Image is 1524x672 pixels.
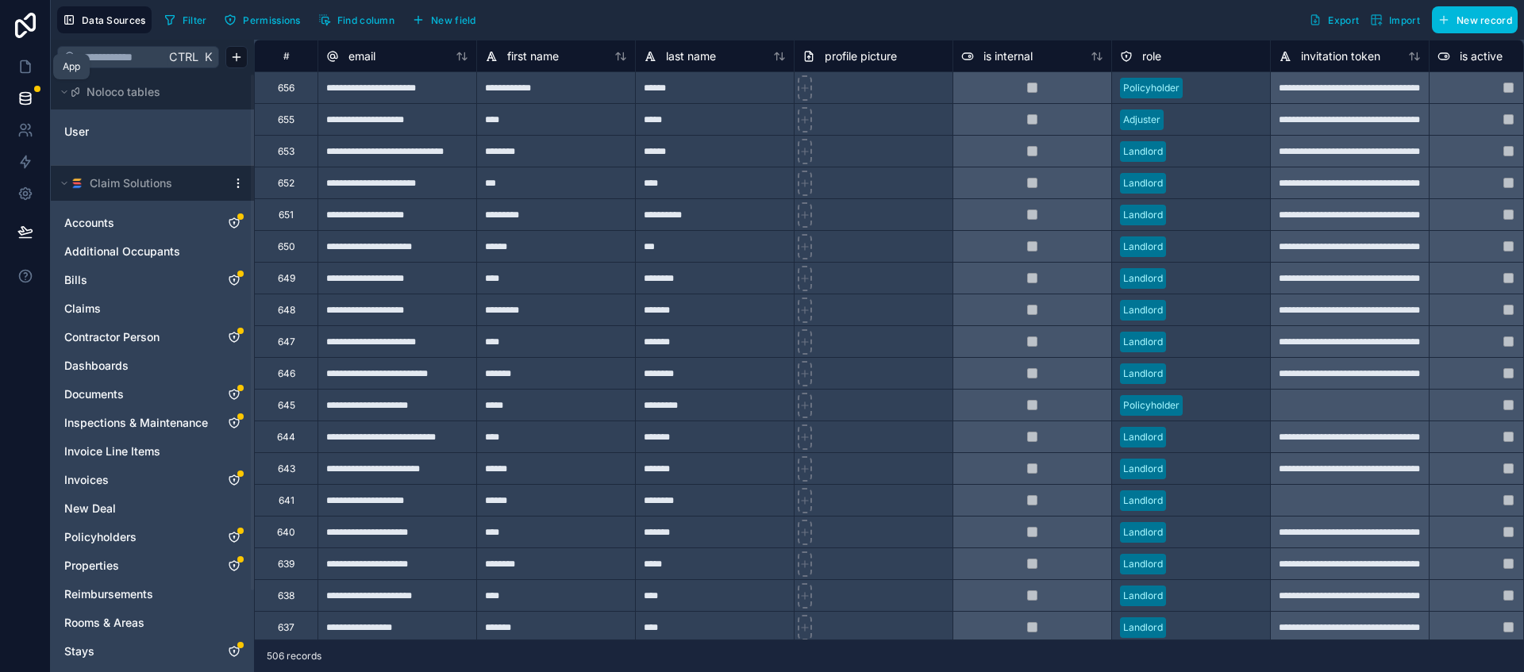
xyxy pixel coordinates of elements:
span: Stays [64,643,94,659]
span: Contractor Person [64,329,160,345]
span: Policyholders [64,529,137,545]
span: Inspections & Maintenance [64,415,208,431]
img: SmartSuite logo [71,177,83,190]
div: 652 [278,177,294,190]
button: Import [1364,6,1426,33]
div: Properties [57,553,248,578]
div: 646 [278,367,295,380]
div: 640 [277,526,295,539]
div: 638 [278,589,294,602]
div: Policyholder [1123,398,1180,413]
div: Policyholders [57,524,248,550]
div: Invoices [57,467,248,493]
span: Claims [64,301,101,317]
div: 650 [278,240,295,253]
div: 641 [279,494,294,507]
span: profile picture [825,48,897,64]
a: Inspections & Maintenance [64,415,209,431]
div: Landlord [1123,335,1163,349]
div: Landlord [1123,493,1163,508]
div: Landlord [1123,240,1163,254]
div: Dashboards [57,353,248,378]
span: User [64,124,89,140]
div: 644 [277,431,295,444]
span: Rooms & Areas [64,615,144,631]
button: New record [1432,6,1518,33]
span: Invoices [64,472,109,488]
a: Stays [64,643,209,659]
div: Contractor Person [57,324,248,350]
span: New field [431,14,476,26]
div: App [63,60,80,73]
div: 655 [278,113,294,126]
div: User [57,119,248,144]
button: Data Sources [57,6,152,33]
div: Adjuster [1123,113,1160,127]
span: Documents [64,386,124,402]
span: Additional Occupants [64,244,180,259]
span: Data Sources [82,14,146,26]
span: Invoice Line Items [64,444,160,459]
div: Landlord [1123,208,1163,222]
div: Landlord [1123,271,1163,286]
a: Bills [64,272,209,288]
div: New Deal [57,496,248,521]
a: Documents [64,386,209,402]
span: 506 records [267,650,321,662]
a: User [64,124,193,140]
span: first name [507,48,559,64]
span: Find column [337,14,394,26]
div: Landlord [1123,176,1163,190]
span: Filter [183,14,207,26]
span: role [1142,48,1161,64]
span: last name [666,48,716,64]
div: 648 [278,304,295,317]
a: Invoices [64,472,209,488]
div: 639 [278,558,294,570]
button: Noloco tables [57,81,238,103]
span: K [202,52,214,63]
span: invitation token [1301,48,1380,64]
span: Export [1328,14,1359,26]
a: Invoice Line Items [64,444,209,459]
span: is internal [983,48,1033,64]
div: 647 [278,336,295,348]
a: Properties [64,558,209,574]
a: Policyholders [64,529,209,545]
a: Dashboards [64,358,209,374]
div: Landlord [1123,144,1163,159]
button: Filter [158,8,213,32]
button: New field [406,8,482,32]
div: Bills [57,267,248,293]
a: Reimbursements [64,586,209,602]
a: New Deal [64,501,209,516]
a: Contractor Person [64,329,209,345]
a: Permissions [218,8,312,32]
span: Noloco tables [87,84,160,100]
span: is active [1460,48,1503,64]
a: Accounts [64,215,209,231]
div: Landlord [1123,557,1163,571]
span: Claim Solutions [90,175,172,191]
button: Find column [313,8,400,32]
div: Landlord [1123,620,1163,635]
div: 656 [278,82,294,94]
div: Landlord [1123,303,1163,317]
span: Reimbursements [64,586,153,602]
div: Documents [57,382,248,407]
a: Claims [64,301,209,317]
div: Landlord [1123,367,1163,381]
span: Ctrl [167,47,200,67]
div: Invoice Line Items [57,439,248,464]
span: Dashboards [64,358,129,374]
div: # [267,50,306,62]
div: Landlord [1123,430,1163,444]
div: Rooms & Areas [57,610,248,636]
a: Rooms & Areas [64,615,209,631]
div: Landlord [1123,589,1163,603]
div: Landlord [1123,525,1163,540]
span: Import [1389,14,1420,26]
span: New Deal [64,501,116,516]
button: Export [1303,6,1364,33]
div: Reimbursements [57,582,248,607]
